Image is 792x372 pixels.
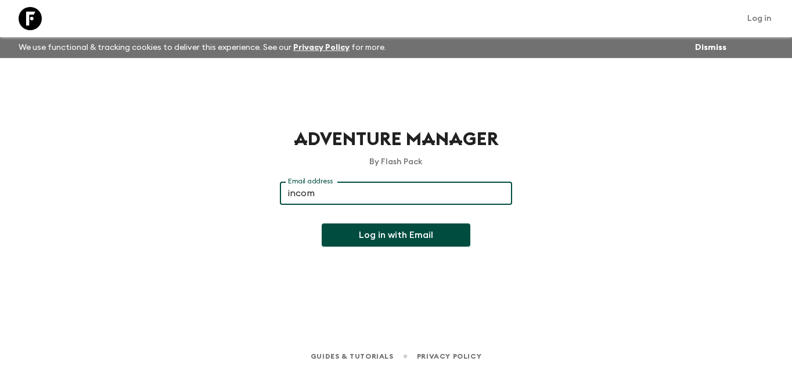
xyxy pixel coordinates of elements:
[311,350,394,363] a: Guides & Tutorials
[14,37,391,58] p: We use functional & tracking cookies to deliver this experience. See our for more.
[280,128,512,151] h1: Adventure Manager
[741,10,778,27] a: Log in
[288,176,333,186] label: Email address
[280,156,512,168] p: By Flash Pack
[293,44,350,52] a: Privacy Policy
[322,223,470,247] button: Log in with Email
[692,39,729,56] button: Dismiss
[417,350,481,363] a: Privacy Policy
